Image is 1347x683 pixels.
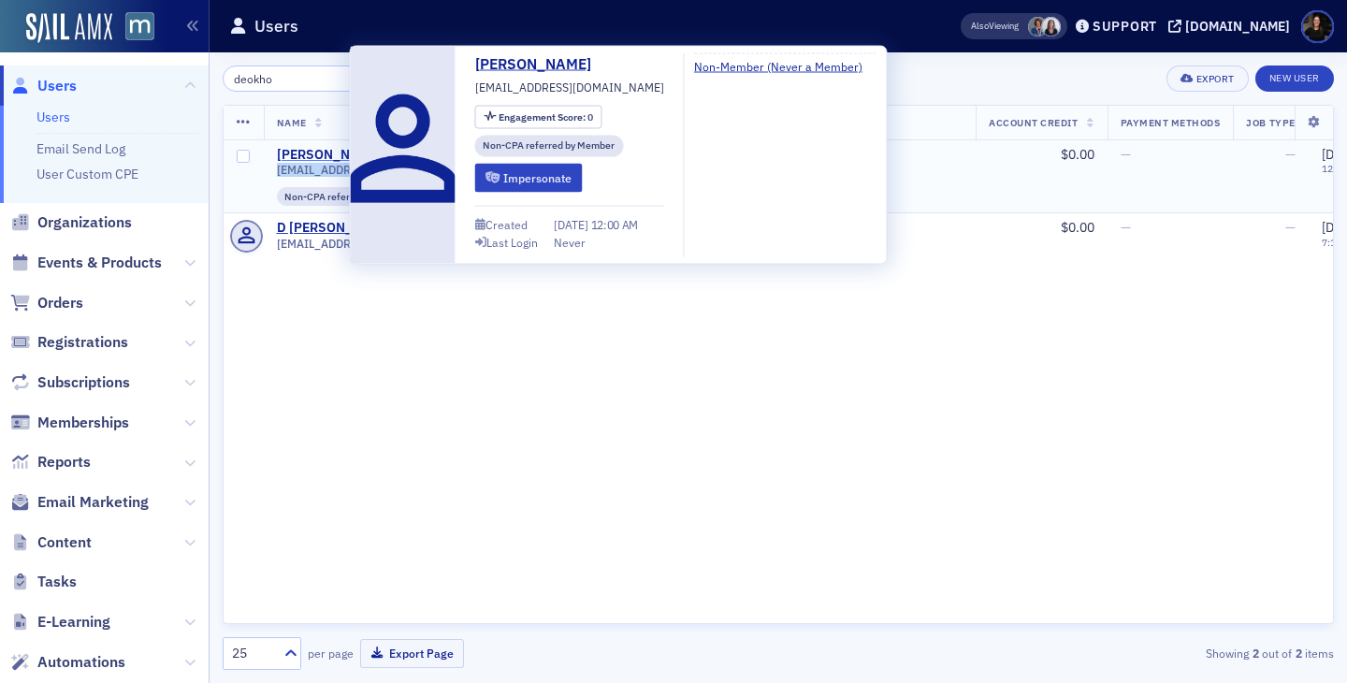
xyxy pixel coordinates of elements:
[989,116,1078,129] span: Account Credit
[37,372,130,393] span: Subscriptions
[37,572,77,592] span: Tasks
[277,116,307,129] span: Name
[10,253,162,273] a: Events & Products
[1249,645,1262,661] strong: 2
[475,106,602,129] div: Engagement Score: 0
[26,13,112,43] img: SailAMX
[37,76,77,96] span: Users
[10,452,91,472] a: Reports
[37,293,83,313] span: Orders
[475,79,664,95] span: [EMAIL_ADDRESS][DOMAIN_NAME]
[1285,146,1296,163] span: —
[694,57,876,74] a: Non-Member (Never a Member)
[1121,116,1221,129] span: Payment Methods
[971,20,1019,33] span: Viewing
[554,233,586,250] div: Never
[36,140,125,157] a: Email Send Log
[37,452,91,472] span: Reports
[37,532,92,553] span: Content
[591,217,639,232] span: 12:00 AM
[10,572,77,592] a: Tasks
[1301,10,1334,43] span: Profile
[1185,18,1290,35] div: [DOMAIN_NAME]
[10,532,92,553] a: Content
[1255,65,1334,92] a: New User
[977,645,1334,661] div: Showing out of items
[10,76,77,96] a: Users
[1166,65,1248,92] button: Export
[1121,219,1131,236] span: —
[277,147,381,164] a: [PERSON_NAME]
[1041,17,1061,36] span: Kelly Brown
[499,112,593,123] div: 0
[1168,20,1296,33] button: [DOMAIN_NAME]
[37,612,110,632] span: E-Learning
[10,612,110,632] a: E-Learning
[36,166,138,182] a: User Custom CPE
[1285,219,1296,236] span: —
[10,413,129,433] a: Memberships
[277,163,466,177] span: [EMAIL_ADDRESS][DOMAIN_NAME]
[360,639,464,668] button: Export Page
[475,53,605,76] a: [PERSON_NAME]
[499,110,587,124] span: Engagement Score :
[1121,146,1131,163] span: —
[223,65,401,92] input: Search…
[308,645,354,661] label: per page
[1292,645,1305,661] strong: 2
[554,217,591,232] span: [DATE]
[112,12,154,44] a: View Homepage
[1093,18,1157,35] div: Support
[10,332,128,353] a: Registrations
[1061,146,1094,163] span: $0.00
[37,652,125,673] span: Automations
[475,135,624,156] div: Non-CPA referred by Member
[971,20,989,32] div: Also
[277,187,426,206] div: Non-CPA referred by Member
[10,293,83,313] a: Orders
[37,492,149,513] span: Email Marketing
[37,413,129,433] span: Memberships
[486,237,538,247] div: Last Login
[10,492,149,513] a: Email Marketing
[1196,74,1235,84] div: Export
[475,163,583,192] button: Impersonate
[485,220,528,230] div: Created
[37,332,128,353] span: Registrations
[37,253,162,273] span: Events & Products
[277,220,393,237] a: D [PERSON_NAME]
[254,15,298,37] h1: Users
[10,212,132,233] a: Organizations
[1028,17,1048,36] span: Chris Dougherty
[232,644,273,663] div: 25
[1061,219,1094,236] span: $0.00
[125,12,154,41] img: SailAMX
[1246,116,1295,129] span: Job Type
[10,652,125,673] a: Automations
[277,237,466,251] span: [EMAIL_ADDRESS][DOMAIN_NAME]
[37,212,132,233] span: Organizations
[10,372,130,393] a: Subscriptions
[36,109,70,125] a: Users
